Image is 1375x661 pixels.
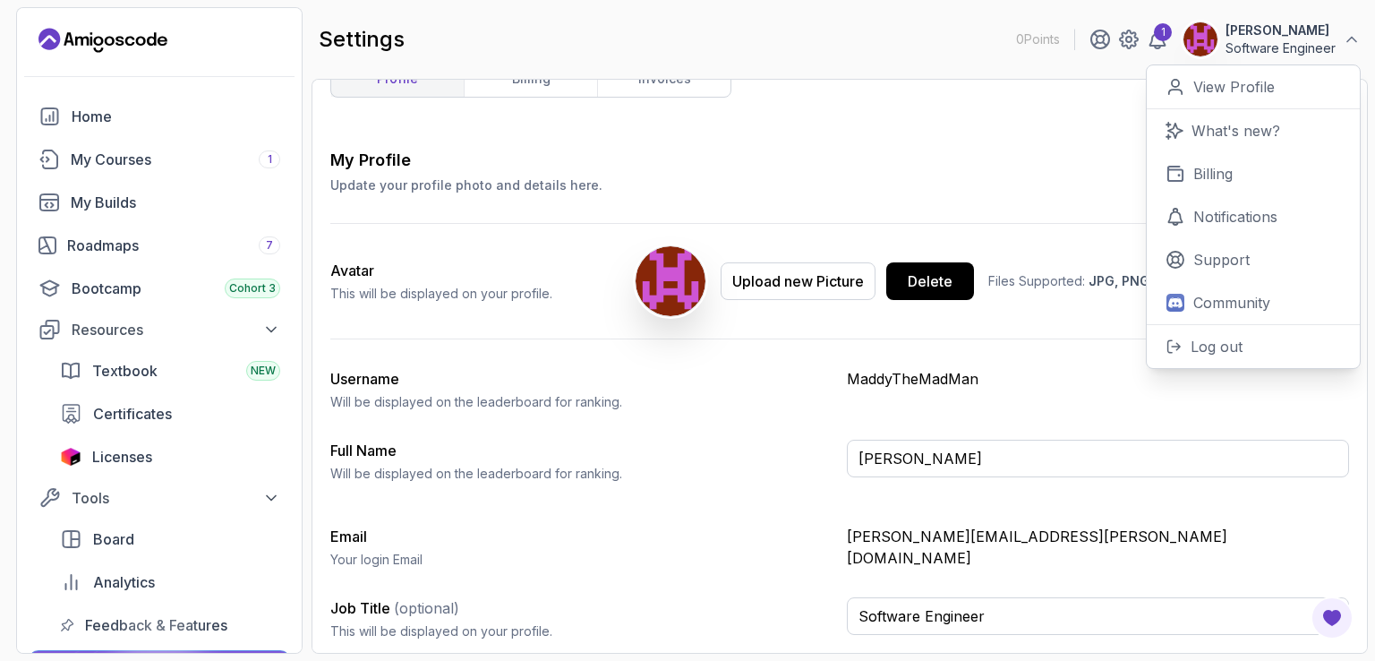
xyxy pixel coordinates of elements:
h2: settings [319,25,405,54]
span: Analytics [93,571,155,593]
a: bootcamp [28,270,291,306]
p: This will be displayed on your profile. [330,285,552,303]
span: 1 [268,152,272,167]
a: licenses [49,439,291,475]
span: Licenses [92,446,152,468]
p: [PERSON_NAME] [1226,21,1336,39]
input: Enter your job [847,597,1349,635]
div: Upload new Picture [732,270,864,292]
img: user profile image [636,246,705,316]
p: Software Engineer [1226,39,1336,57]
label: Full Name [330,442,397,459]
div: My Builds [71,192,280,213]
div: Delete [908,270,952,292]
div: Roadmaps [67,235,280,256]
a: Community [1147,281,1360,324]
a: home [28,99,291,134]
h3: Email [330,526,833,547]
a: feedback [49,607,291,643]
p: Files Supported: Max file size: [988,272,1349,290]
label: Job Title [330,599,459,617]
a: roadmaps [28,227,291,263]
button: Resources [28,313,291,346]
div: Resources [72,319,280,340]
p: Will be displayed on the leaderboard for ranking. [330,393,833,411]
span: Feedback & Features [85,614,227,636]
button: Log out [1147,324,1360,368]
a: Landing page [38,26,167,55]
p: [PERSON_NAME][EMAIL_ADDRESS][PERSON_NAME][DOMAIN_NAME] [847,526,1349,569]
p: MaddyTheMadMan [847,368,1349,390]
label: Username [330,370,399,388]
p: Community [1193,292,1270,313]
p: Support [1193,249,1250,270]
span: Board [93,528,134,550]
p: Your login Email [330,551,833,569]
a: What's new? [1147,109,1360,152]
div: My Courses [71,149,280,170]
span: (optional) [394,599,459,617]
h3: My Profile [330,148,602,173]
button: Open Feedback Button [1311,597,1354,640]
div: Bootcamp [72,278,280,299]
div: Home [72,106,280,127]
p: Log out [1191,336,1243,357]
p: 0 Points [1016,30,1060,48]
a: certificates [49,396,291,432]
a: 1 [1147,29,1168,50]
span: Textbook [92,360,158,382]
span: Certificates [93,403,172,425]
div: 1 [1154,23,1172,41]
h2: Avatar [330,260,552,281]
span: NEW [251,364,276,378]
a: analytics [49,564,291,600]
button: Tools [28,482,291,514]
p: Will be displayed on the leaderboard for ranking. [330,465,833,483]
p: What's new? [1191,120,1280,142]
a: courses [28,142,291,177]
span: JPG, PNG, JPEG, Webp [1089,273,1233,288]
div: Tools [72,487,280,509]
p: Notifications [1193,206,1277,227]
p: Update your profile photo and details here. [330,176,602,194]
button: user profile image[PERSON_NAME]Software Engineer [1183,21,1361,57]
button: Delete [886,262,974,300]
p: This will be displayed on your profile. [330,622,833,640]
a: Billing [1147,152,1360,195]
a: Support [1147,238,1360,281]
a: textbook [49,353,291,389]
button: Upload new Picture [721,262,875,300]
input: Enter your full name [847,440,1349,477]
a: board [49,521,291,557]
a: Notifications [1147,195,1360,238]
img: jetbrains icon [60,448,81,466]
a: View Profile [1147,65,1360,109]
img: user profile image [1183,22,1217,56]
p: View Profile [1193,76,1275,98]
p: Billing [1193,163,1233,185]
span: 7 [266,238,273,253]
a: builds [28,185,291,220]
span: Cohort 3 [229,281,276,296]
